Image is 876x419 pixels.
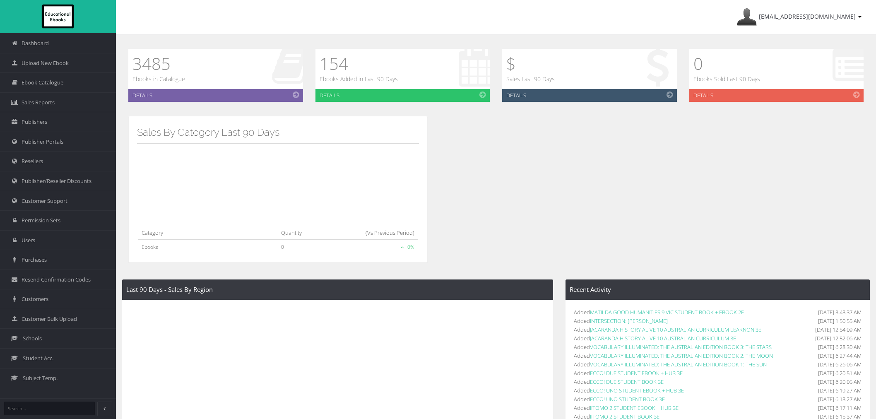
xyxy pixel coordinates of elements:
[506,53,555,75] h1: $
[818,386,862,395] span: [DATE] 6:19:27 AM
[22,197,67,205] span: Customer Support
[818,378,862,386] span: [DATE] 6:20:05 AM
[590,404,679,412] a: IITOMO 2 STUDENT EBOOK + HUB 3E
[22,118,47,126] span: Publishers
[574,378,862,386] li: Added
[574,308,862,317] li: Added
[574,334,862,343] li: Added
[737,7,757,27] img: Avatar
[590,317,668,325] a: INTERSECTION: [PERSON_NAME]
[590,361,767,368] a: VOCABULARY ILLUMINATED: THE AUSTRALIAN EDITION BOOK 1: THE SUN
[22,276,91,284] span: Resend Confirmation Codes
[574,360,862,369] li: Added
[574,317,862,325] li: Added
[22,138,63,146] span: Publisher Portals
[22,99,55,106] span: Sales Reports
[324,240,418,255] td: 0%
[22,217,60,224] span: Permission Sets
[23,335,42,342] span: Schools
[693,75,760,84] p: Ebooks Sold Last 90 Days
[590,387,684,394] a: ECCO! UNO STUDENT EBOOK + HUB 3E
[818,308,862,317] span: [DATE] 3:48:37 AM
[502,89,677,102] a: Details
[590,343,772,351] a: VOCABULARY ILLUMINATED: THE AUSTRALIAN EDITION BOOK 3: THE STARS
[138,240,278,255] td: Ebooks
[320,75,398,84] p: Ebooks Added in Last 90 Days
[693,53,760,75] h1: 0
[574,352,862,360] li: Added
[22,79,63,87] span: Ebook Catalogue
[23,354,53,362] span: Student Acc.
[22,177,91,185] span: Publisher/Reseller Discounts
[818,317,862,325] span: [DATE] 1:50:55 AM
[315,89,490,102] a: Details
[574,325,862,334] li: Added
[590,378,664,385] a: ECCO! DUE STUDENT BOOK 3E
[574,404,862,412] li: Added
[689,89,864,102] a: Details
[22,39,49,47] span: Dashboard
[132,53,185,75] h1: 3485
[570,286,866,293] h4: Recent Activity
[320,53,398,75] h1: 154
[590,369,683,377] a: ECCO! DUE STUDENT EBOOK + HUB 3E
[138,224,278,240] th: Category
[23,374,58,382] span: Subject Temp.
[22,295,48,303] span: Customers
[126,286,549,293] h4: Last 90 Days - Sales By Region
[818,352,862,360] span: [DATE] 6:27:44 AM
[818,343,862,352] span: [DATE] 6:28:30 AM
[22,315,77,323] span: Customer Bulk Upload
[590,335,736,342] a: JACARANDA HISTORY ALIVE 10 AUSTRALIAN CURRICULUM 3E
[22,157,43,165] span: Resellers
[574,343,862,352] li: Added
[22,236,35,244] span: Users
[574,369,862,378] li: Added
[128,89,303,102] a: Details
[590,308,744,316] a: MATILDA GOOD HUMANITIES 9 VIC STUDENT BOOK + EBOOK 2E
[278,224,324,240] th: Quantity
[22,256,47,264] span: Purchases
[132,75,185,84] p: Ebooks in Catalogue
[759,12,856,20] span: [EMAIL_ADDRESS][DOMAIN_NAME]
[818,369,862,378] span: [DATE] 6:20:51 AM
[815,334,862,343] span: [DATE] 12:52:06 AM
[590,326,761,333] a: JACARANDA HISTORY ALIVE 10 AUSTRALIAN CURRICULUM LEARNON 3E
[137,127,419,138] h3: Sales By Category Last 90 Days
[506,75,555,84] p: Sales Last 90 Days
[574,386,862,395] li: Added
[818,360,862,369] span: [DATE] 6:26:06 AM
[818,395,862,404] span: [DATE] 6:18:27 AM
[590,395,665,403] a: ECCO! UNO STUDENT BOOK 3E
[818,404,862,412] span: [DATE] 6:17:11 AM
[4,402,95,415] input: Search...
[278,240,324,255] td: 0
[324,224,418,240] th: (Vs Previous Period)
[574,395,862,404] li: Added
[815,325,862,334] span: [DATE] 12:54:09 AM
[590,352,773,359] a: VOCABULARY ILLUMINATED: THE AUSTRALIAN EDITION BOOK 2: THE MOON
[22,59,69,67] span: Upload New Ebook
